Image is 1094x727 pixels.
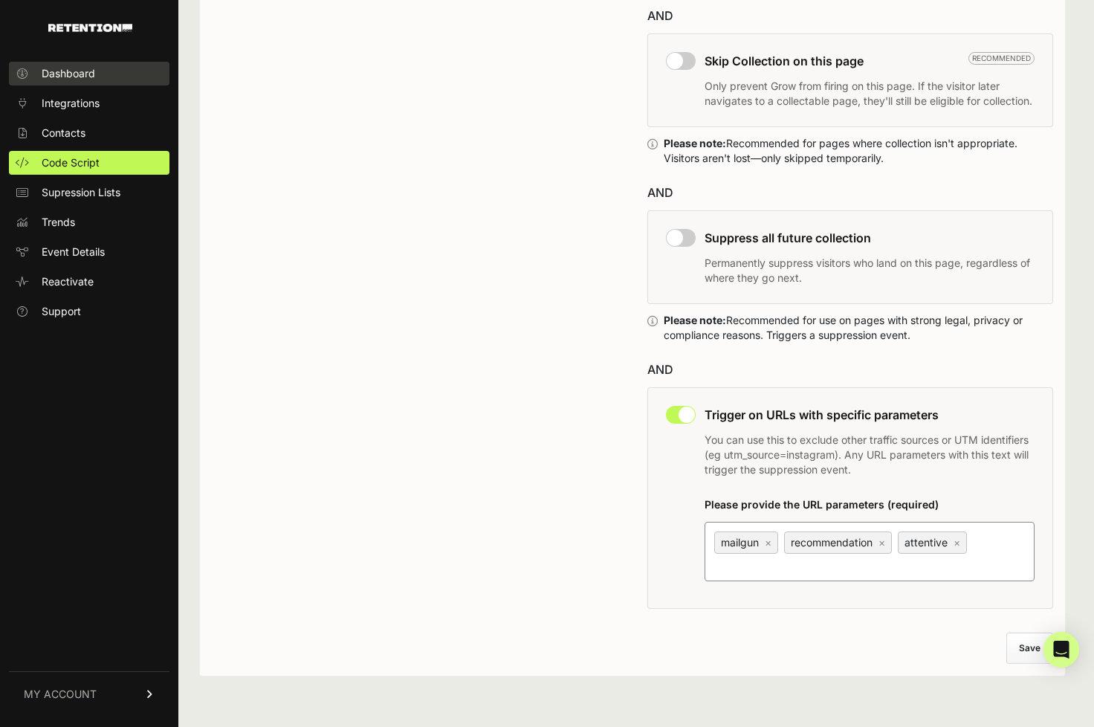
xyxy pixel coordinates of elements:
[9,671,169,717] a: MY ACCOUNT
[664,136,1053,166] div: Recommended for pages where collection isn't appropriate. Visitors aren't lost—only skipped tempo...
[42,215,75,230] span: Trends
[9,91,169,115] a: Integrations
[9,240,169,264] a: Event Details
[48,24,132,32] img: Retention.com
[9,300,169,323] a: Support
[705,256,1035,285] p: Permanently suppress visitors who land on this page, regardless of where they go next.
[705,406,1035,424] h3: Trigger on URLs with specific parameters
[705,52,1035,70] h3: Skip Collection on this page
[705,433,1035,477] p: You can use this to exclude other traffic sources or UTM identifiers (eg utm_source=instagram). A...
[1006,633,1053,664] button: Save
[42,185,120,200] span: Supression Lists
[24,687,97,702] span: MY ACCOUNT
[9,62,169,85] a: Dashboard
[647,7,1053,25] div: AND
[42,96,100,111] span: Integrations
[42,66,95,81] span: Dashboard
[9,181,169,204] a: Supression Lists
[664,313,1053,343] div: Recommended for use on pages with strong legal, privacy or compliance reasons. Triggers a suppres...
[968,52,1035,65] span: Recommended
[42,274,94,289] span: Reactivate
[664,137,726,149] strong: Please note:
[898,531,967,554] div: attentive
[9,270,169,294] a: Reactivate
[1043,632,1079,668] div: Open Intercom Messenger
[705,229,1035,247] h3: Suppress all future collection
[714,531,778,554] div: mailgun
[765,536,771,549] a: ×
[705,498,939,511] label: Please provide the URL parameters (required)
[42,155,100,170] span: Code Script
[9,210,169,234] a: Trends
[647,184,1053,201] div: AND
[9,121,169,145] a: Contacts
[42,304,81,319] span: Support
[9,151,169,175] a: Code Script
[954,536,960,549] a: ×
[664,314,726,326] strong: Please note:
[878,536,885,549] a: ×
[784,531,892,554] div: recommendation
[42,126,85,140] span: Contacts
[705,79,1035,109] p: Only prevent Grow from firing on this page. If the visitor later navigates to a collectable page,...
[647,361,1053,378] div: AND
[42,245,105,259] span: Event Details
